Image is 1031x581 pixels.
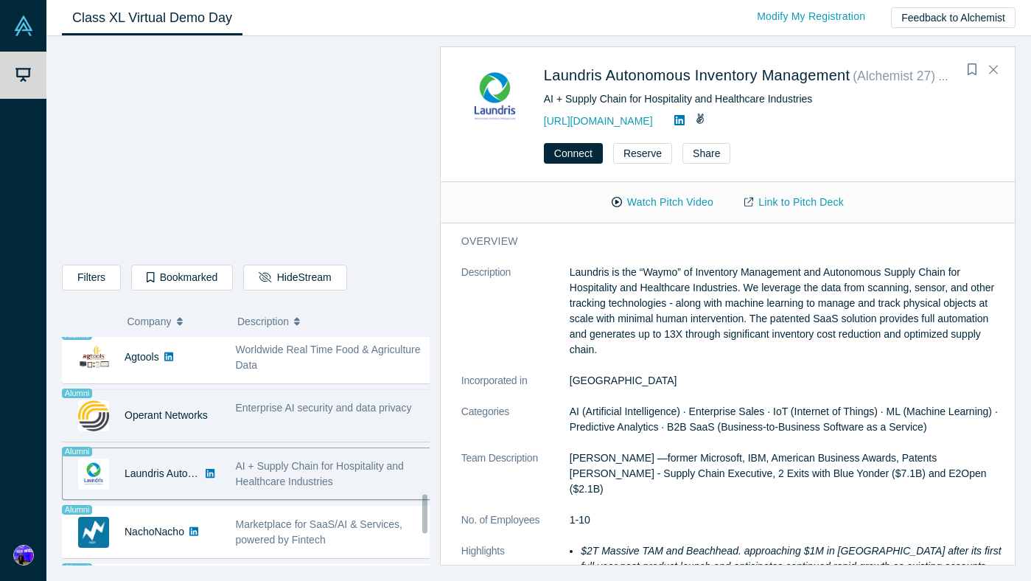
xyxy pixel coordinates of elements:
[544,67,850,83] a: Laundris Autonomous Inventory Management
[236,518,402,546] span: Marketplace for SaaS/AI & Services, powered by Fintech
[131,265,233,290] button: Bookmarked
[461,373,570,404] dt: Incorporated in
[243,265,346,290] button: HideStream
[613,143,672,164] button: Reserve
[962,60,982,80] button: Bookmark
[237,306,289,337] span: Description
[236,344,421,371] span: Worldwide Real Time Food & Agriculture Data
[62,447,92,456] span: Alumni
[236,460,404,487] span: AI + Supply Chain for Hospitality and Healthcare Industries
[63,48,429,254] iframe: Alchemist Class XL Demo Day: Vault
[891,7,1016,28] button: Feedback to Alchemist
[236,402,412,414] span: Enterprise AI security and data privacy
[78,342,109,373] img: Agtools's Logo
[13,545,34,566] img: Dima Mikhailov's Account
[62,389,92,398] span: Alumni
[125,526,184,537] a: NachoNacho
[544,91,994,107] div: AI + Supply Chain for Hospitality and Healthcare Industries
[461,63,528,131] img: Laundris Autonomous Inventory Management's Logo
[570,265,1005,358] p: Laundris is the “Waymo” of Inventory Management and Autonomous Supply Chain for Hospitality and H...
[570,373,1005,389] dd: [GEOGRAPHIC_DATA]
[544,115,653,127] a: [URL][DOMAIN_NAME]
[237,306,419,337] button: Description
[461,512,570,543] dt: No. of Employees
[853,69,935,83] small: ( Alchemist 27 )
[570,512,1005,528] dd: 1-10
[125,467,333,479] a: Laundris Autonomous Inventory Management
[127,306,172,337] span: Company
[78,459,109,490] img: Laundris Autonomous Inventory Management's Logo
[982,58,1004,82] button: Close
[461,450,570,512] dt: Team Description
[78,517,109,548] img: NachoNacho's Logo
[938,72,968,82] span: Alumni
[62,563,92,573] span: Alumni
[125,409,208,421] a: Operant Networks
[729,189,859,215] a: Link to Pitch Deck
[570,450,1005,497] p: [PERSON_NAME] —former Microsoft, IBM, American Business Awards, Patents [PERSON_NAME] - Supply Ch...
[127,306,223,337] button: Company
[596,189,729,215] button: Watch Pitch Video
[62,1,242,35] a: Class XL Virtual Demo Day
[461,404,570,450] dt: Categories
[62,505,92,515] span: Alumni
[741,4,881,29] a: Modify My Registration
[570,406,998,433] span: AI (Artificial Intelligence) · Enterprise Sales · IoT (Internet of Things) · ML (Machine Learning...
[62,265,121,290] button: Filters
[13,15,34,36] img: Alchemist Vault Logo
[78,400,109,431] img: Operant Networks's Logo
[461,234,985,249] h3: overview
[125,351,159,363] a: Agtools
[544,143,603,164] button: Connect
[682,143,730,164] button: Share
[461,265,570,373] dt: Description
